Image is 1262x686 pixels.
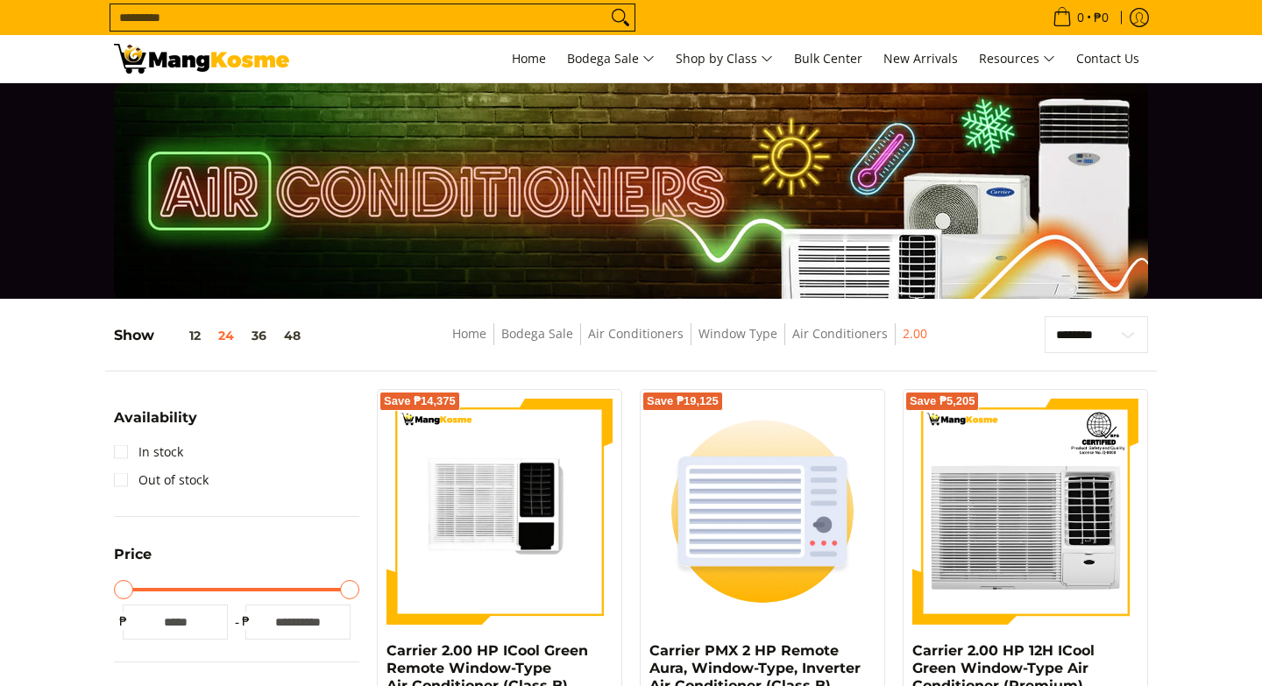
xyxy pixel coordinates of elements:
[910,396,975,407] span: Save ₱5,205
[452,325,486,342] a: Home
[558,35,663,82] a: Bodega Sale
[243,329,275,343] button: 36
[384,396,456,407] span: Save ₱14,375
[1047,8,1114,27] span: •
[114,548,152,575] summary: Open
[794,50,862,67] span: Bulk Center
[114,612,131,630] span: ₱
[792,325,888,342] a: Air Conditioners
[647,396,719,407] span: Save ₱19,125
[1067,35,1148,82] a: Contact Us
[1076,50,1139,67] span: Contact Us
[386,399,613,625] img: Carrier 2.00 HP ICool Green Remote Window-Type Air Conditioner (Class B)
[503,35,555,82] a: Home
[501,325,573,342] a: Bodega Sale
[606,4,635,31] button: Search
[667,35,782,82] a: Shop by Class
[209,329,243,343] button: 24
[1091,11,1111,24] span: ₱0
[114,411,197,438] summary: Open
[114,327,309,344] h5: Show
[588,325,684,342] a: Air Conditioners
[912,399,1138,625] img: Carrier 2.00 HP 12H ICool Green Window-Type Air Conditioner (Premium)
[567,48,655,70] span: Bodega Sale
[237,612,254,630] span: ₱
[649,399,876,625] img: Carrier PMX 2 HP Remote Aura, Window-Type, Inverter Air Conditioner (Class B)
[114,44,289,74] img: Bodega Sale Aircon l Mang Kosme: Home Appliances Warehouse Sale Window Type Air Conditioners 2.00
[875,35,967,82] a: New Arrivals
[114,411,197,425] span: Availability
[883,50,958,67] span: New Arrivals
[364,323,1016,363] nav: Breadcrumbs
[154,329,209,343] button: 12
[114,438,183,466] a: In stock
[698,325,777,342] a: Window Type
[114,548,152,562] span: Price
[512,50,546,67] span: Home
[903,323,927,345] span: 2.00
[676,48,773,70] span: Shop by Class
[785,35,871,82] a: Bulk Center
[970,35,1064,82] a: Resources
[1074,11,1087,24] span: 0
[275,329,309,343] button: 48
[307,35,1148,82] nav: Main Menu
[979,48,1055,70] span: Resources
[114,466,209,494] a: Out of stock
